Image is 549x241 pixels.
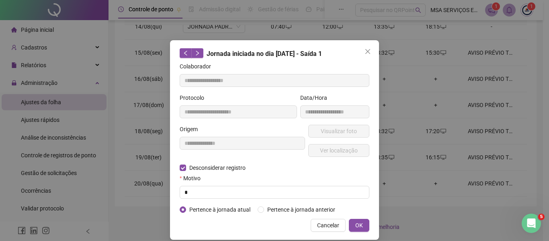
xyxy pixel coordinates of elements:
[349,219,369,232] button: OK
[538,214,545,220] span: 5
[180,48,369,59] div: Jornada iniciada no dia [DATE] - Saída 1
[180,125,203,134] label: Origem
[365,48,371,55] span: close
[311,219,346,232] button: Cancelar
[522,214,541,233] iframe: Intercom live chat
[180,62,216,71] label: Colaborador
[186,205,254,214] span: Pertence à jornada atual
[183,50,188,56] span: left
[191,48,203,58] button: right
[355,221,363,230] span: OK
[317,221,339,230] span: Cancelar
[308,144,369,157] button: Ver localização
[308,125,369,138] button: Visualizar foto
[195,50,200,56] span: right
[264,205,338,214] span: Pertence à jornada anterior
[361,45,374,58] button: Close
[300,93,332,102] label: Data/Hora
[180,48,192,58] button: left
[180,93,209,102] label: Protocolo
[186,163,249,172] span: Desconsiderar registro
[180,174,206,183] label: Motivo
